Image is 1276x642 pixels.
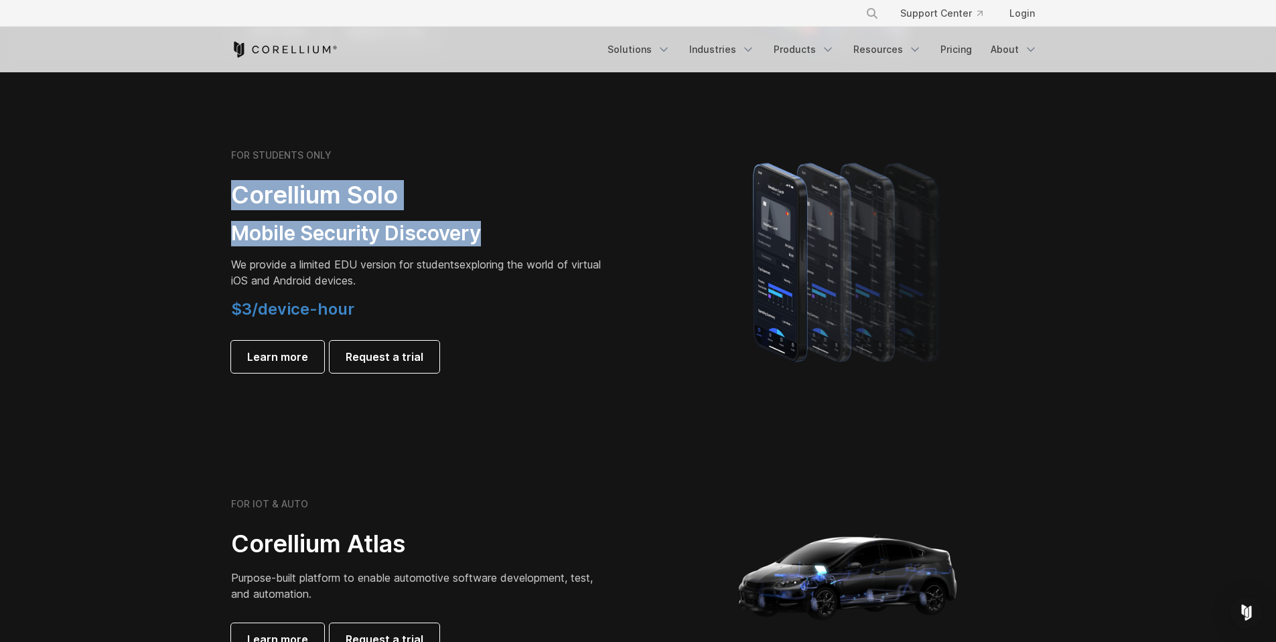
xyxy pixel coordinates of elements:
[766,37,843,62] a: Products
[247,349,308,365] span: Learn more
[231,258,459,271] span: We provide a limited EDU version for students
[231,299,354,319] span: $3/device-hour
[231,341,324,373] a: Learn more
[231,571,593,600] span: Purpose-built platform to enable automotive software development, test, and automation.
[860,1,884,25] button: Search
[599,37,679,62] a: Solutions
[231,42,338,58] a: Corellium Home
[849,1,1046,25] div: Navigation Menu
[999,1,1046,25] a: Login
[681,37,763,62] a: Industries
[983,37,1046,62] a: About
[845,37,930,62] a: Resources
[231,221,606,246] h3: Mobile Security Discovery
[231,149,332,161] h6: FOR STUDENTS ONLY
[599,37,1046,62] div: Navigation Menu
[890,1,993,25] a: Support Center
[231,256,606,289] p: exploring the world of virtual iOS and Android devices.
[726,144,971,378] img: A lineup of four iPhone models becoming more gradient and blurred
[330,341,439,373] a: Request a trial
[231,180,606,210] h2: Corellium Solo
[231,498,308,510] h6: FOR IOT & AUTO
[932,37,980,62] a: Pricing
[346,349,423,365] span: Request a trial
[231,529,606,559] h2: Corellium Atlas
[1230,596,1263,629] div: Open Intercom Messenger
